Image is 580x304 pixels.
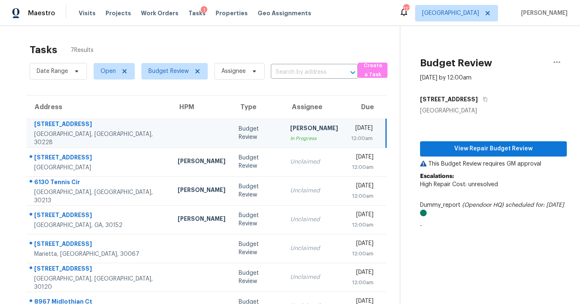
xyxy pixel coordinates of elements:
[30,46,57,54] h2: Tasks
[239,125,277,141] div: Budget Review
[34,178,164,188] div: 6130 Tennis Cir
[351,192,373,200] div: 12:00am
[290,215,338,224] div: Unclaimed
[101,67,116,75] span: Open
[34,275,164,291] div: [GEOGRAPHIC_DATA], [GEOGRAPHIC_DATA], 30120
[34,250,164,258] div: Marietta, [GEOGRAPHIC_DATA], 30067
[79,9,96,17] span: Visits
[351,268,373,278] div: [DATE]
[221,67,246,75] span: Assignee
[239,240,277,257] div: Budget Review
[351,124,373,134] div: [DATE]
[239,269,277,285] div: Budget Review
[420,59,492,67] h2: Budget Review
[351,278,373,287] div: 12:00am
[290,124,338,134] div: [PERSON_NAME]
[351,134,373,143] div: 12:00am
[345,96,386,119] th: Due
[351,221,373,229] div: 12:00am
[178,215,225,225] div: [PERSON_NAME]
[284,96,345,119] th: Assignee
[216,9,248,17] span: Properties
[239,154,277,170] div: Budget Review
[351,250,373,258] div: 12:00am
[106,9,131,17] span: Projects
[351,210,373,221] div: [DATE]
[188,10,206,16] span: Tasks
[427,144,560,154] span: View Repair Budget Review
[420,74,472,82] div: [DATE] by 12:00am
[290,158,338,166] div: Unclaimed
[420,95,478,103] h5: [STREET_ADDRESS]
[351,182,373,192] div: [DATE]
[290,134,338,143] div: In Progress
[420,201,567,217] div: Dummy_report
[37,67,68,75] span: Date Range
[34,120,164,130] div: [STREET_ADDRESS]
[347,67,359,78] button: Open
[34,211,164,221] div: [STREET_ADDRESS]
[34,264,164,275] div: [STREET_ADDRESS]
[290,244,338,253] div: Unclaimed
[403,5,409,13] div: 127
[420,107,567,115] div: [GEOGRAPHIC_DATA]
[358,63,387,78] button: Create a Task
[462,202,504,208] i: (Opendoor HQ)
[34,188,164,205] div: [GEOGRAPHIC_DATA], [GEOGRAPHIC_DATA], 30213
[271,66,335,79] input: Search by address
[518,9,568,17] span: [PERSON_NAME]
[171,96,232,119] th: HPM
[478,92,489,107] button: Copy Address
[239,182,277,199] div: Budget Review
[28,9,55,17] span: Maestro
[34,240,164,250] div: [STREET_ADDRESS]
[290,273,338,281] div: Unclaimed
[201,6,207,14] div: 1
[26,96,171,119] th: Address
[34,164,164,172] div: [GEOGRAPHIC_DATA]
[422,9,479,17] span: [GEOGRAPHIC_DATA]
[362,61,383,80] span: Create a Task
[34,130,164,147] div: [GEOGRAPHIC_DATA], [GEOGRAPHIC_DATA], 30228
[505,202,564,208] i: scheduled for: [DATE]
[178,157,225,167] div: [PERSON_NAME]
[141,9,178,17] span: Work Orders
[420,222,567,230] p: -
[351,239,373,250] div: [DATE]
[70,46,94,54] span: 7 Results
[148,67,189,75] span: Budget Review
[420,182,498,187] span: High Repair Cost: unresolved
[420,141,567,157] button: View Repair Budget Review
[351,153,373,163] div: [DATE]
[420,160,567,168] p: This Budget Review requires GM approval
[178,186,225,196] div: [PERSON_NAME]
[420,173,454,179] b: Escalations:
[232,96,284,119] th: Type
[290,187,338,195] div: Unclaimed
[34,221,164,229] div: [GEOGRAPHIC_DATA], GA, 30152
[258,9,311,17] span: Geo Assignments
[34,153,164,164] div: [STREET_ADDRESS]
[239,211,277,228] div: Budget Review
[351,163,373,171] div: 12:00am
